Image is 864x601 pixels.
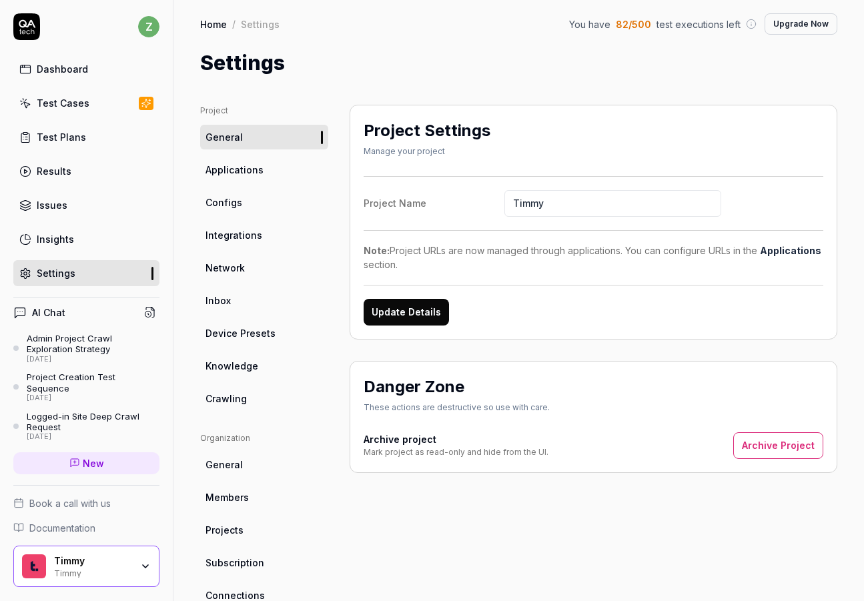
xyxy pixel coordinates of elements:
[13,496,159,510] a: Book a call with us
[205,261,245,275] span: Network
[241,17,280,31] div: Settings
[616,17,651,31] span: 82 / 500
[364,402,550,414] div: These actions are destructive so use with care.
[200,452,328,477] a: General
[13,158,159,184] a: Results
[37,164,71,178] div: Results
[205,556,264,570] span: Subscription
[205,490,249,504] span: Members
[205,458,243,472] span: General
[200,386,328,411] a: Crawling
[205,195,242,209] span: Configs
[760,245,821,256] a: Applications
[205,326,276,340] span: Device Presets
[657,17,741,31] span: test executions left
[37,232,74,246] div: Insights
[205,293,231,308] span: Inbox
[13,452,159,474] a: New
[364,145,490,157] div: Manage your project
[13,546,159,587] button: Timmy LogoTimmyTimmy
[32,306,65,320] h4: AI Chat
[37,130,86,144] div: Test Plans
[200,485,328,510] a: Members
[13,56,159,82] a: Dashboard
[232,17,236,31] div: /
[37,266,75,280] div: Settings
[27,333,159,355] div: Admin Project Crawl Exploration Strategy
[27,372,159,394] div: Project Creation Test Sequence
[733,432,823,459] button: Archive Project
[200,518,328,542] a: Projects
[27,355,159,364] div: [DATE]
[205,523,244,537] span: Projects
[200,105,328,117] div: Project
[364,299,449,326] button: Update Details
[205,392,247,406] span: Crawling
[200,432,328,444] div: Organization
[54,567,131,578] div: Timmy
[205,163,264,177] span: Applications
[13,90,159,116] a: Test Cases
[200,48,285,78] h1: Settings
[83,456,104,470] span: New
[200,157,328,182] a: Applications
[364,375,464,399] h2: Danger Zone
[504,190,721,217] input: Project Name
[27,394,159,403] div: [DATE]
[13,124,159,150] a: Test Plans
[13,333,159,364] a: Admin Project Crawl Exploration Strategy[DATE]
[205,359,258,373] span: Knowledge
[29,521,95,535] span: Documentation
[205,228,262,242] span: Integrations
[37,62,88,76] div: Dashboard
[13,411,159,442] a: Logged-in Site Deep Crawl Request[DATE]
[200,354,328,378] a: Knowledge
[13,260,159,286] a: Settings
[364,446,548,458] div: Mark project as read-only and hide from the UI.
[13,521,159,535] a: Documentation
[364,196,504,210] div: Project Name
[22,554,46,578] img: Timmy Logo
[13,226,159,252] a: Insights
[138,13,159,40] button: z
[200,190,328,215] a: Configs
[364,243,823,271] div: Project URLs are now managed through applications. You can configure URLs in the section.
[200,255,328,280] a: Network
[200,288,328,313] a: Inbox
[29,496,111,510] span: Book a call with us
[200,321,328,346] a: Device Presets
[765,13,837,35] button: Upgrade Now
[200,550,328,575] a: Subscription
[54,555,131,567] div: Timmy
[27,432,159,442] div: [DATE]
[200,223,328,247] a: Integrations
[205,130,243,144] span: General
[13,192,159,218] a: Issues
[138,16,159,37] span: z
[569,17,610,31] span: You have
[27,411,159,433] div: Logged-in Site Deep Crawl Request
[37,96,89,110] div: Test Cases
[200,125,328,149] a: General
[364,245,390,256] strong: Note:
[200,17,227,31] a: Home
[37,198,67,212] div: Issues
[364,432,548,446] h4: Archive project
[364,119,490,143] h2: Project Settings
[13,372,159,402] a: Project Creation Test Sequence[DATE]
